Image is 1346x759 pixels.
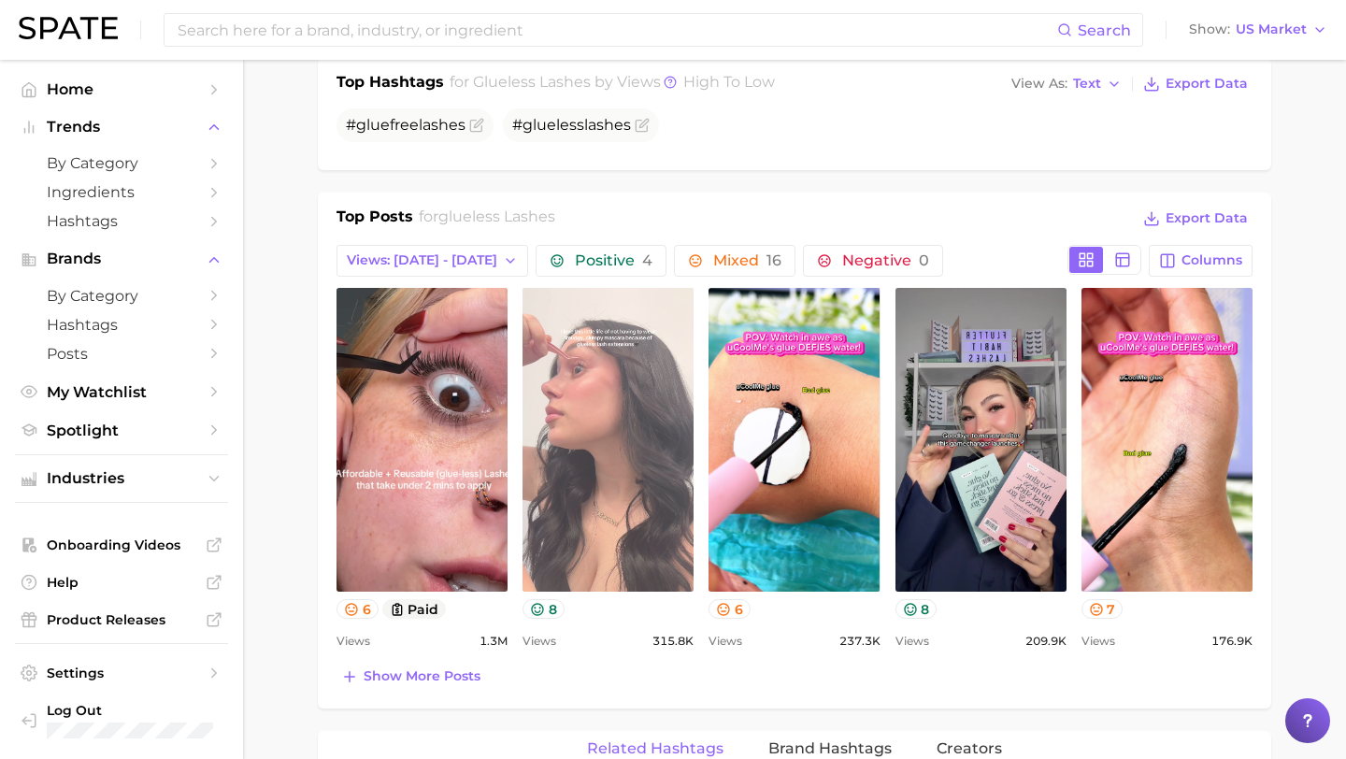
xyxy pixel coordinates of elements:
[480,630,508,652] span: 1.3m
[523,630,556,652] span: Views
[47,422,196,439] span: Spotlight
[419,116,465,134] span: lashes
[587,740,723,757] span: Related Hashtags
[19,17,118,39] img: SPATE
[1025,630,1067,652] span: 209.9k
[47,537,196,553] span: Onboarding Videos
[47,702,213,719] span: Log Out
[1211,630,1253,652] span: 176.9k
[713,253,781,268] span: Mixed
[15,606,228,634] a: Product Releases
[1078,21,1131,39] span: Search
[419,206,555,234] h2: for
[336,71,444,97] h1: Top Hashtags
[15,378,228,407] a: My Watchlist
[1073,79,1101,89] span: Text
[15,207,228,236] a: Hashtags
[47,383,196,401] span: My Watchlist
[1081,630,1115,652] span: Views
[766,251,781,269] span: 16
[346,116,465,134] span: #gluefree
[15,659,228,687] a: Settings
[336,599,379,619] button: 6
[47,611,196,628] span: Product Releases
[709,599,751,619] button: 6
[336,630,370,652] span: Views
[473,73,591,91] span: glueless lashes
[15,149,228,178] a: by Category
[937,740,1002,757] span: Creators
[47,154,196,172] span: by Category
[469,118,484,133] button: Flag as miscategorized or irrelevant
[336,206,413,234] h1: Top Posts
[336,664,485,690] button: Show more posts
[1184,18,1332,42] button: ShowUS Market
[839,630,881,652] span: 237.3k
[683,73,775,91] span: high to low
[1081,599,1124,619] button: 7
[652,630,694,652] span: 315.8k
[1011,79,1067,89] span: View As
[15,465,228,493] button: Industries
[1166,210,1248,226] span: Export Data
[642,251,652,269] span: 4
[47,251,196,267] span: Brands
[47,80,196,98] span: Home
[15,531,228,559] a: Onboarding Videos
[382,599,447,619] button: paid
[15,75,228,104] a: Home
[47,287,196,305] span: by Category
[47,119,196,136] span: Trends
[15,416,228,445] a: Spotlight
[47,212,196,230] span: Hashtags
[512,116,631,134] span: #
[438,208,555,225] span: glueless lashes
[347,252,497,268] span: Views: [DATE] - [DATE]
[842,253,929,268] span: Negative
[15,113,228,141] button: Trends
[15,696,228,744] a: Log out. Currently logged in with e-mail lhighfill@hunterpr.com.
[709,630,742,652] span: Views
[1138,71,1253,97] button: Export Data
[1138,206,1253,232] button: Export Data
[584,116,631,134] span: lashes
[47,470,196,487] span: Industries
[176,14,1057,46] input: Search here for a brand, industry, or ingredient
[47,345,196,363] span: Posts
[895,599,938,619] button: 8
[895,630,929,652] span: Views
[47,574,196,591] span: Help
[768,740,892,757] span: Brand Hashtags
[47,665,196,681] span: Settings
[47,183,196,201] span: Ingredients
[575,253,652,268] span: Positive
[15,339,228,368] a: Posts
[15,310,228,339] a: Hashtags
[1189,24,1230,35] span: Show
[15,568,228,596] a: Help
[919,251,929,269] span: 0
[47,316,196,334] span: Hashtags
[15,245,228,273] button: Brands
[1181,252,1242,268] span: Columns
[1166,76,1248,92] span: Export Data
[635,118,650,133] button: Flag as miscategorized or irrelevant
[450,71,775,97] h2: for by Views
[336,245,528,277] button: Views: [DATE] - [DATE]
[364,668,480,684] span: Show more posts
[523,599,565,619] button: 8
[15,178,228,207] a: Ingredients
[523,116,584,134] span: glueless
[1236,24,1307,35] span: US Market
[15,281,228,310] a: by Category
[1007,72,1126,96] button: View AsText
[1149,245,1253,277] button: Columns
